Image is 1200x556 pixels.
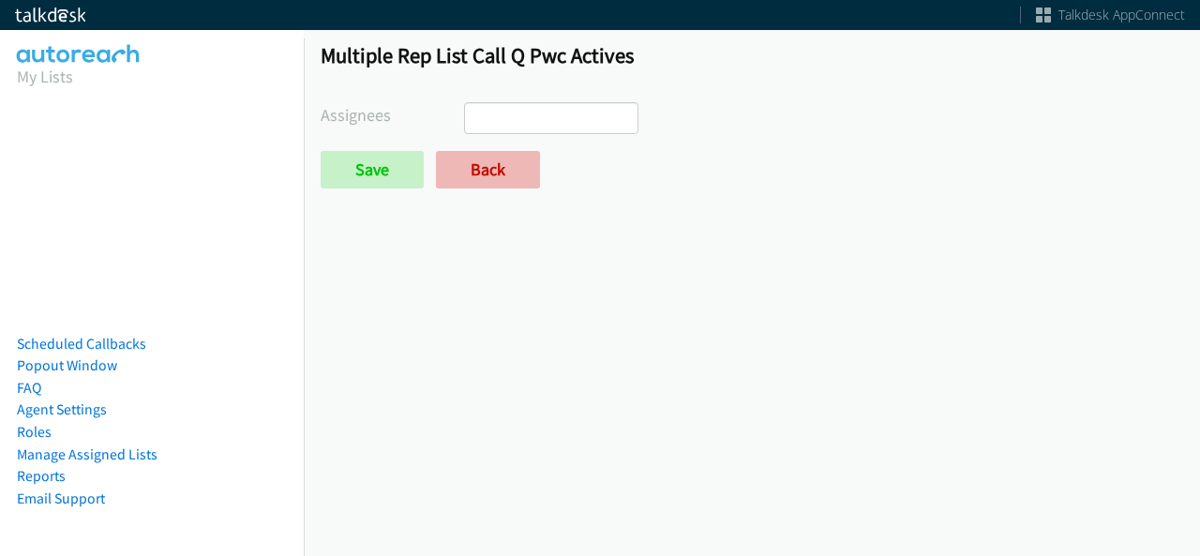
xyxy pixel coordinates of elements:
a: Talkdesk AppConnect [1036,6,1185,24]
a: FAQ [17,379,41,397]
a: Reports [17,467,66,485]
h1: Multiple Rep List Call Q Pwc Actives [321,42,1183,68]
a: My Lists [17,66,73,87]
a: Manage Assigned Lists [17,445,157,463]
a: Agent Settings [17,400,107,418]
a: Scheduled Callbacks [17,335,146,353]
input: Save [321,151,424,188]
label: Assignees [321,102,464,128]
a: Popout Window [17,356,117,374]
a: Back [436,151,540,188]
a: Email Support [17,489,105,507]
a: Roles [17,423,52,441]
